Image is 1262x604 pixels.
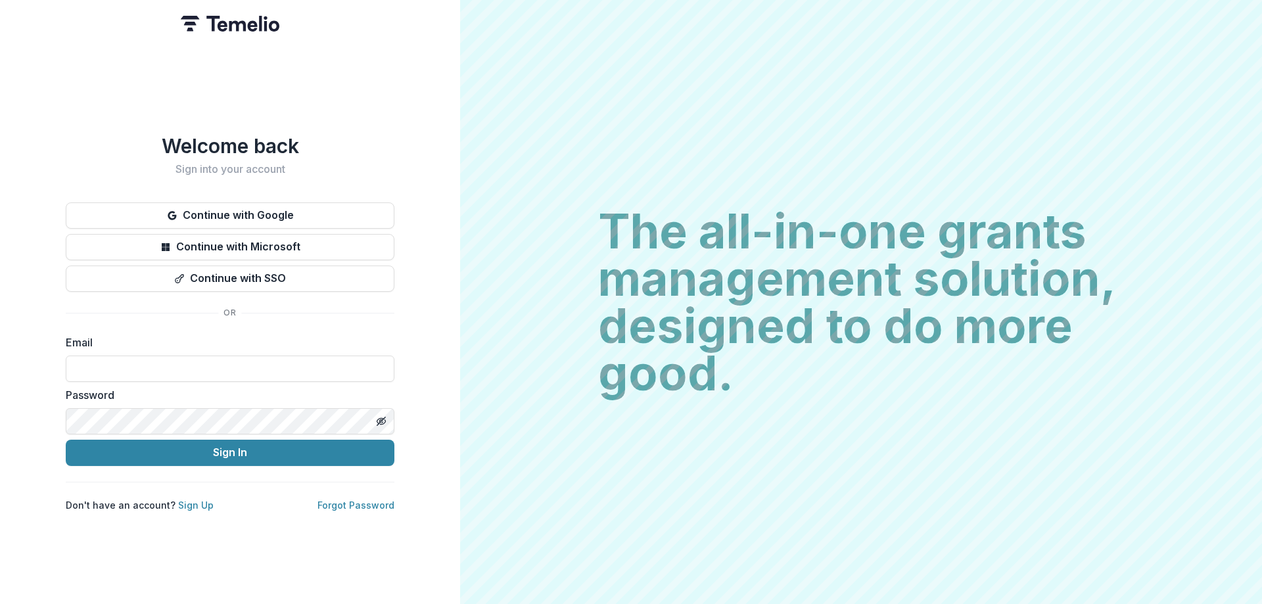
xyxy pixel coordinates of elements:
img: Temelio [181,16,279,32]
a: Forgot Password [317,499,394,511]
h1: Welcome back [66,134,394,158]
label: Email [66,335,386,350]
label: Password [66,387,386,403]
button: Sign In [66,440,394,466]
p: Don't have an account? [66,498,214,512]
button: Continue with Microsoft [66,234,394,260]
h2: Sign into your account [66,163,394,175]
button: Toggle password visibility [371,411,392,432]
button: Continue with Google [66,202,394,229]
button: Continue with SSO [66,266,394,292]
a: Sign Up [178,499,214,511]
